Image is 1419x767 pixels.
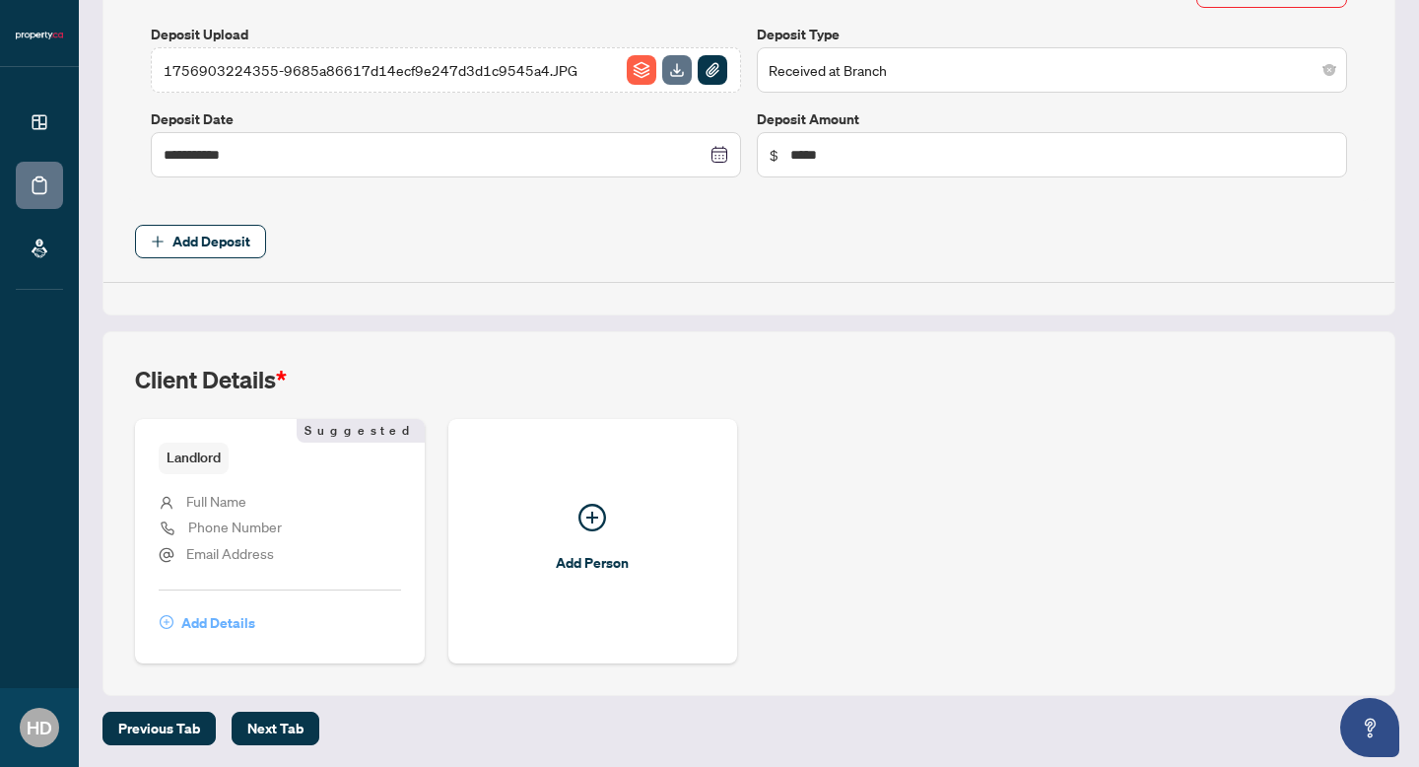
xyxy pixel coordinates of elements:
[172,226,250,257] span: Add Deposit
[697,54,728,86] button: File Attachement
[662,55,692,85] img: File Download
[27,714,52,741] span: HD
[770,144,778,166] span: $
[448,419,738,662] button: Add Person
[102,712,216,745] button: Previous Tab
[151,108,741,130] label: Deposit Date
[627,55,656,85] img: File Archive
[135,364,287,395] h2: Client Details
[151,24,741,45] label: Deposit Upload
[135,225,266,258] button: Add Deposit
[181,607,255,639] span: Add Details
[1323,64,1335,76] span: close-circle
[1340,698,1399,757] button: Open asap
[151,235,165,248] span: plus
[556,547,629,579] span: Add Person
[661,54,693,86] button: File Download
[160,615,173,629] span: plus-circle
[757,24,1347,45] label: Deposit Type
[626,54,657,86] button: File Archive
[247,713,304,744] span: Next Tab
[698,55,727,85] img: File Attachement
[16,30,63,41] img: logo
[159,606,256,640] button: Add Details
[188,518,282,535] span: Phone Number
[159,443,229,473] span: Landlord
[578,504,606,531] span: plus-circle
[232,712,319,745] button: Next Tab
[769,51,1335,89] span: Received at Branch
[297,419,425,443] span: Suggested
[151,47,741,93] span: 1756903224355-9685a86617d14ecf9e247d3d1c9545a4.JPGFile ArchiveFile DownloadFile Attachement
[186,544,274,562] span: Email Address
[118,713,200,744] span: Previous Tab
[186,492,246,510] span: Full Name
[164,59,577,81] span: 1756903224355-9685a86617d14ecf9e247d3d1c9545a4.JPG
[757,108,1347,130] label: Deposit Amount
